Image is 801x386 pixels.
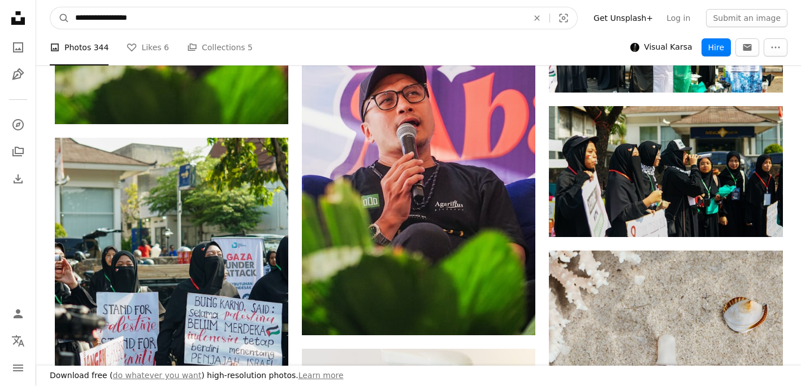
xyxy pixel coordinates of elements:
button: More Actions [764,38,787,56]
button: Search Unsplash [50,7,70,29]
button: Hire [702,38,731,56]
button: Clear [525,7,549,29]
a: Home — Unsplash [7,7,29,32]
a: a group of women holding signs in front of a building [55,288,288,298]
form: Find visuals sitewide [50,7,578,29]
a: Learn more [298,371,344,380]
a: Get Unsplash+ [587,9,660,27]
button: Visual search [550,7,577,29]
span: 5 [248,41,253,54]
a: Download History [7,168,29,190]
img: photo-1701146201564-61b3ac8617a1 [549,106,782,237]
a: a man sitting in a chair holding a microphone [302,122,535,133]
h3: Download free ( ) high-resolution photos. [50,370,344,381]
button: Menu [7,357,29,379]
img: Avatar of user Visual Karsa [630,43,639,52]
button: Submit an image [706,9,787,27]
span: Visual Karsa [644,42,692,53]
a: Illustrations [7,63,29,86]
a: Collections 5 [187,29,253,65]
a: Log in [660,9,697,27]
button: Language [7,330,29,352]
a: View the photo by Visual Karsa [549,166,782,177]
button: Message Visual [735,38,759,56]
span: 6 [164,41,169,54]
a: Collections [7,141,29,163]
a: Explore [7,113,29,136]
a: Photos [7,36,29,59]
a: Log in / Sign up [7,302,29,325]
a: do whatever you want [113,371,202,380]
a: Likes 6 [127,29,169,65]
